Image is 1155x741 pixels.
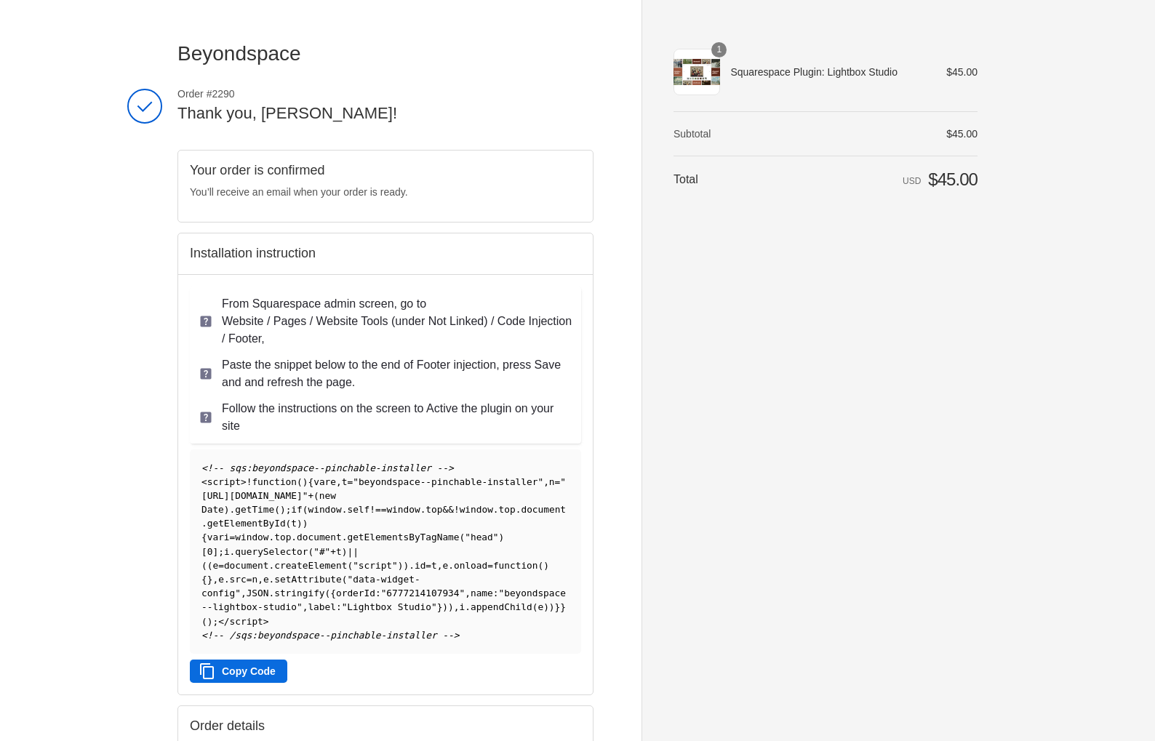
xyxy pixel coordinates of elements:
[190,185,581,200] p: You’ll receive an email when your order is ready.
[218,616,229,627] span: </
[313,546,330,557] span: "#"
[274,504,280,515] span: (
[347,504,369,515] span: self
[375,588,381,598] span: :
[347,532,459,542] span: getElementsByTagName
[190,660,287,683] button: Copy Code
[398,560,404,571] span: )
[543,476,549,487] span: ,
[269,532,275,542] span: .
[711,42,727,57] span: 1
[247,588,269,598] span: JSON
[493,504,499,515] span: .
[286,504,292,515] span: ;
[286,518,292,529] span: (
[487,560,493,571] span: =
[543,560,549,571] span: )
[224,532,230,542] span: i
[263,616,269,627] span: >
[386,504,420,515] span: window
[207,574,213,585] span: }
[493,560,538,571] span: function
[201,476,207,487] span: <
[190,718,385,734] h2: Order details
[201,546,207,557] span: [
[230,504,236,515] span: .
[342,532,348,542] span: .
[465,532,498,542] span: "head"
[222,356,572,391] p: Paste the snippet below to the end of Footer injection, press Save and and refresh the page.
[353,560,398,571] span: "script"
[257,574,263,585] span: ,
[177,42,301,65] span: Beyondspace
[201,504,224,515] span: Date
[235,504,274,515] span: getTime
[730,65,926,79] span: Squarespace Plugin: Lightbox Studio
[454,601,460,612] span: ,
[297,476,303,487] span: (
[303,476,308,487] span: )
[460,504,493,515] span: window
[235,546,308,557] span: querySelector
[308,504,342,515] span: window
[247,476,252,487] span: !
[347,476,353,487] span: =
[201,476,566,501] span: "[URL][DOMAIN_NAME]"
[538,560,544,571] span: (
[177,87,594,100] span: Order #2290
[555,476,561,487] span: =
[437,601,443,612] span: }
[946,128,978,140] span: $45.00
[313,490,319,501] span: (
[325,588,331,598] span: (
[674,127,763,140] th: Subtotal
[212,546,218,557] span: ]
[425,504,442,515] span: top
[230,616,263,627] span: script
[291,504,302,515] span: if
[212,560,218,571] span: e
[308,546,313,557] span: (
[297,532,342,542] span: document
[342,476,348,487] span: t
[268,588,274,598] span: .
[224,574,230,585] span: .
[471,601,532,612] span: appendChild
[313,476,330,487] span: var
[218,574,224,585] span: e
[443,560,449,571] span: e
[207,518,286,529] span: getElementById
[280,504,286,515] span: )
[201,630,459,641] span: <!-- /sqs:beyondspace--pinchable-installer -->
[269,560,275,571] span: .
[353,476,543,487] span: "beyondspace--pinchable-installer"
[212,616,218,627] span: ;
[903,176,921,186] span: USD
[342,574,348,585] span: (
[303,518,308,529] span: )
[347,546,358,557] span: ||
[516,504,521,515] span: .
[442,601,448,612] span: )
[342,601,437,612] span: "Lightbox Studio"
[448,560,454,571] span: .
[431,560,437,571] span: t
[465,601,471,612] span: .
[336,476,342,487] span: ,
[252,476,297,487] span: function
[674,173,698,185] span: Total
[454,560,487,571] span: onload
[308,601,336,612] span: label
[319,490,336,501] span: new
[336,601,342,612] span: :
[471,588,493,598] span: name
[230,574,247,585] span: src
[274,574,341,585] span: setAttribute
[415,560,425,571] span: id
[274,588,324,598] span: stringify
[269,574,275,585] span: .
[448,601,454,612] span: )
[224,546,230,557] span: i
[460,601,465,612] span: i
[207,546,213,557] span: 0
